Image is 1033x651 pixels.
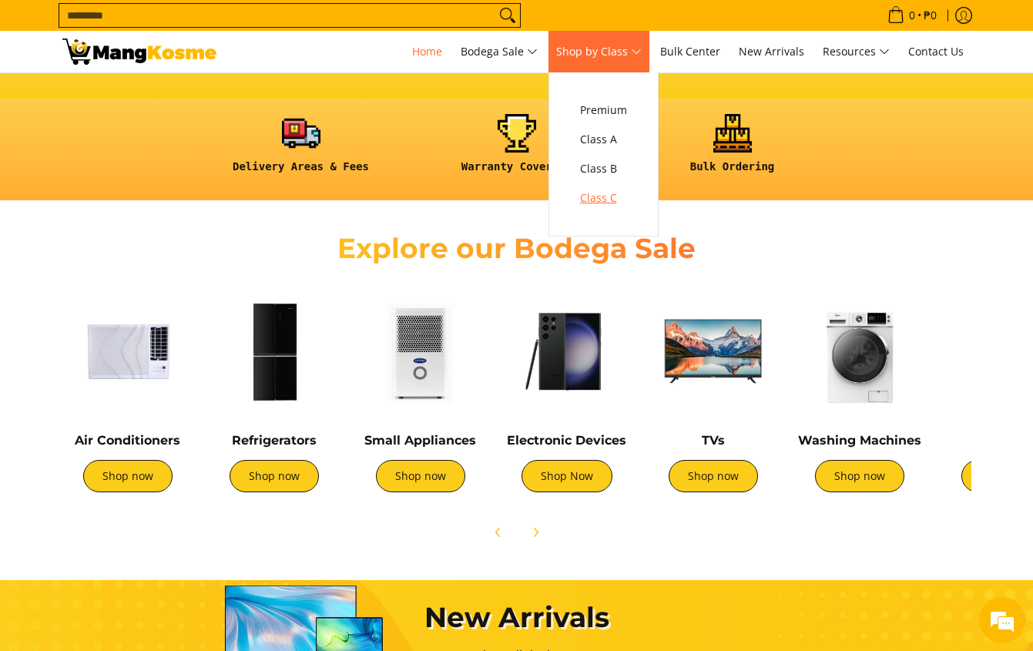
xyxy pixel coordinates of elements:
[901,31,971,72] a: Contact Us
[632,114,833,186] a: <h6><strong>Bulk Ordering</strong></h6>
[739,44,804,59] span: New Arrivals
[376,460,465,492] a: Shop now
[209,286,340,417] img: Refrigerators
[522,460,612,492] a: Shop Now
[883,7,941,24] span: •
[669,460,758,492] a: Shop now
[461,42,538,62] span: Bodega Sale
[652,31,728,72] a: Bulk Center
[501,286,632,417] img: Electronic Devices
[815,460,904,492] a: Shop now
[412,44,442,59] span: Home
[75,433,180,448] a: Air Conditioners
[232,31,971,72] nav: Main Menu
[364,433,476,448] a: Small Appliances
[921,10,939,21] span: ₱0
[580,101,627,120] span: Premium
[404,31,450,72] a: Home
[580,130,627,149] span: Class A
[572,183,635,213] a: Class C
[62,286,193,417] img: Air Conditioners
[815,31,897,72] a: Resources
[660,44,720,59] span: Bulk Center
[580,159,627,179] span: Class B
[702,433,725,448] a: TVs
[230,460,319,492] a: Shop now
[556,42,642,62] span: Shop by Class
[495,4,520,27] button: Search
[62,39,216,65] img: Mang Kosme: Your Home Appliances Warehouse Sale Partner!
[794,286,925,417] img: Washing Machines
[201,114,401,186] a: <h6><strong>Delivery Areas & Fees</strong></h6>
[355,286,486,417] img: Small Appliances
[572,154,635,183] a: Class B
[648,286,779,417] img: TVs
[798,433,921,448] a: Washing Machines
[823,42,890,62] span: Resources
[83,460,173,492] a: Shop now
[908,44,964,59] span: Contact Us
[572,96,635,125] a: Premium
[453,31,545,72] a: Bodega Sale
[481,515,515,549] button: Previous
[907,10,917,21] span: 0
[417,114,617,186] a: <h6><strong>Warranty Coverage</strong></h6>
[572,125,635,154] a: Class A
[232,433,317,448] a: Refrigerators
[548,31,649,72] a: Shop by Class
[731,31,812,72] a: New Arrivals
[293,231,740,266] h2: Explore our Bodega Sale
[518,515,552,549] button: Next
[507,433,626,448] a: Electronic Devices
[580,189,627,208] span: Class C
